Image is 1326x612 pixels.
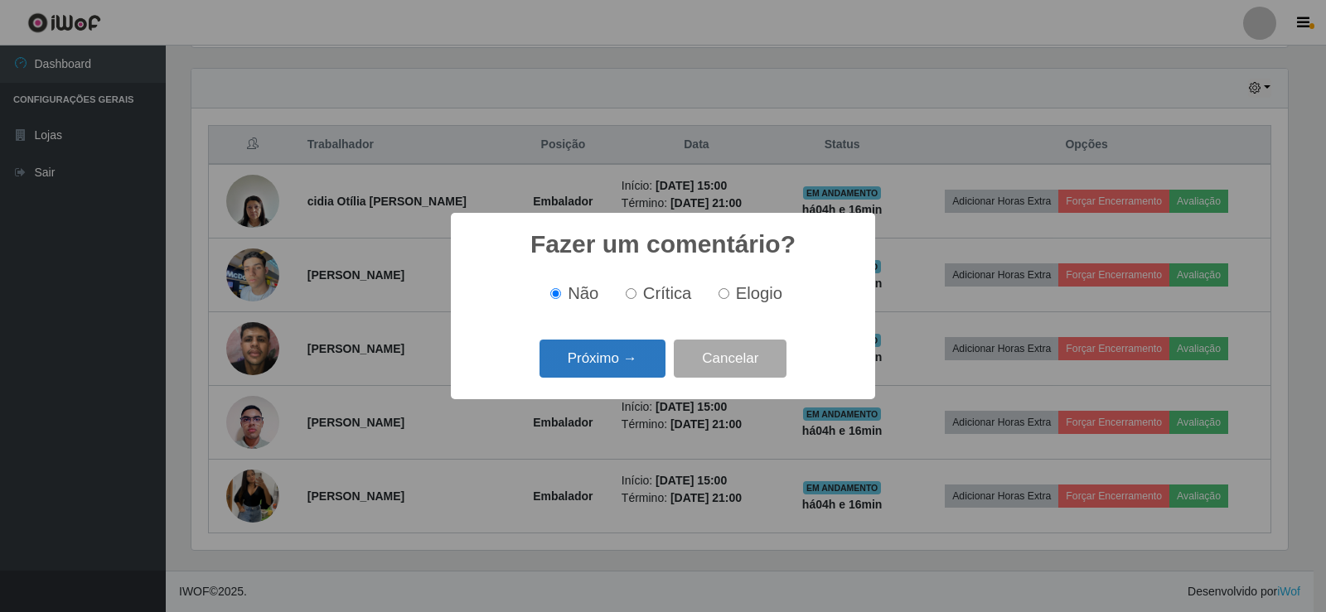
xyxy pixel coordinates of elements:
[674,340,786,378] button: Cancelar
[736,284,782,302] span: Elogio
[550,288,561,299] input: Não
[643,284,692,302] span: Crítica
[719,288,729,299] input: Elogio
[530,229,796,259] h2: Fazer um comentário?
[626,288,636,299] input: Crítica
[540,340,665,378] button: Próximo →
[568,284,598,302] span: Não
